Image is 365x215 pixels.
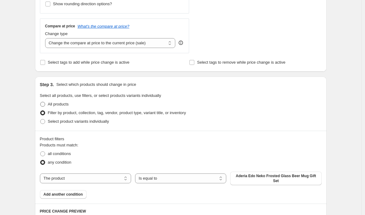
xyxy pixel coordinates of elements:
span: Select tags to add while price change is active [48,60,130,65]
div: Product filters [40,136,322,142]
span: All products [48,102,69,106]
span: Select tags to remove while price change is active [197,60,285,65]
span: all conditions [48,151,71,156]
button: Aderia Edo Neko Frosted Glass Beer Mug Gift Set [230,172,321,185]
span: Select all products, use filters, or select products variants individually [40,93,161,98]
span: Aderia Edo Neko Frosted Glass Beer Mug Gift Set [234,173,318,183]
h3: Compare at price [45,24,75,29]
span: Products must match: [40,143,79,147]
button: Add another condition [40,190,87,199]
h6: PRICE CHANGE PREVIEW [40,209,322,214]
span: Select product variants individually [48,119,109,124]
span: Filter by product, collection, tag, vendor, product type, variant title, or inventory [48,110,186,115]
span: Change type [45,31,68,36]
span: Show rounding direction options? [53,2,112,6]
span: any condition [48,160,72,165]
span: Add another condition [44,192,83,197]
h2: Step 3. [40,82,54,88]
div: help [178,40,184,46]
p: Select which products should change in price [56,82,136,88]
button: What's the compare at price? [78,24,130,29]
